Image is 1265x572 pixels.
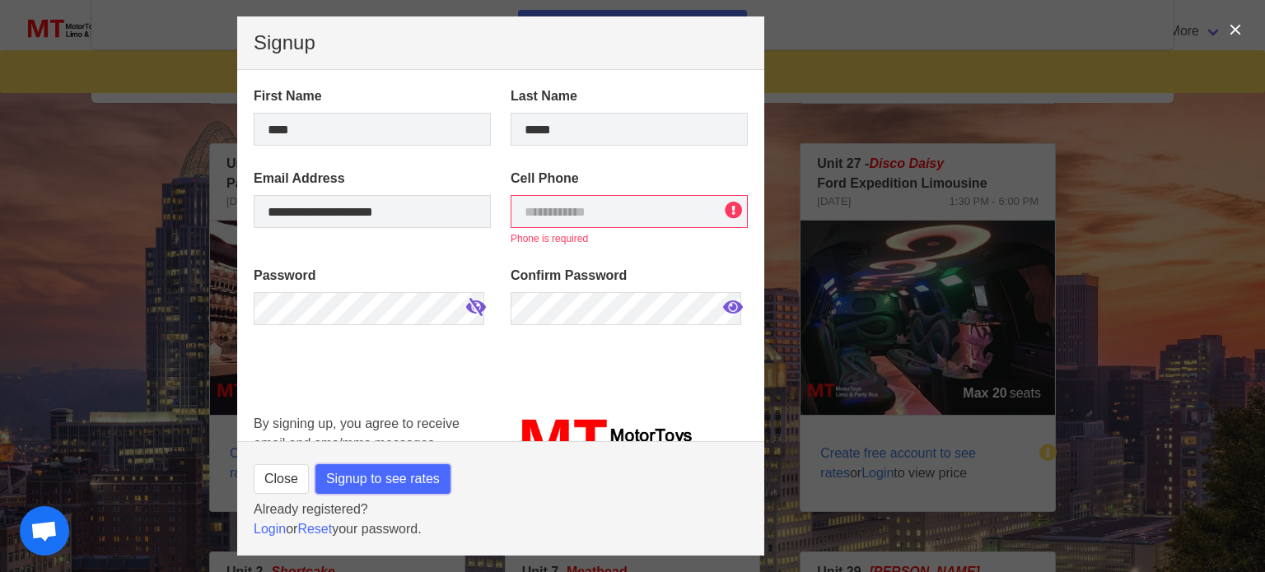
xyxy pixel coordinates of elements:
button: Signup to see rates [315,464,450,494]
label: Email Address [254,169,491,188]
label: Password [254,266,491,286]
a: Reset [297,522,332,536]
button: Close [254,464,309,494]
label: Last Name [511,86,748,106]
iframe: To enrich screen reader interactions, please activate Accessibility in Grammarly extension settings [254,348,504,472]
div: Open chat [20,506,69,556]
div: By signing up, you agree to receive email and sms/mms messages. [244,404,501,478]
img: MT_logo_name.png [511,414,748,468]
p: Signup [254,33,748,53]
a: Login [254,522,286,536]
label: Cell Phone [511,169,748,188]
label: First Name [254,86,491,106]
p: Already registered? [254,500,748,519]
span: Signup to see rates [326,469,440,489]
label: Confirm Password [511,266,748,286]
p: or your password. [254,519,748,539]
p: Phone is required [511,231,748,246]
